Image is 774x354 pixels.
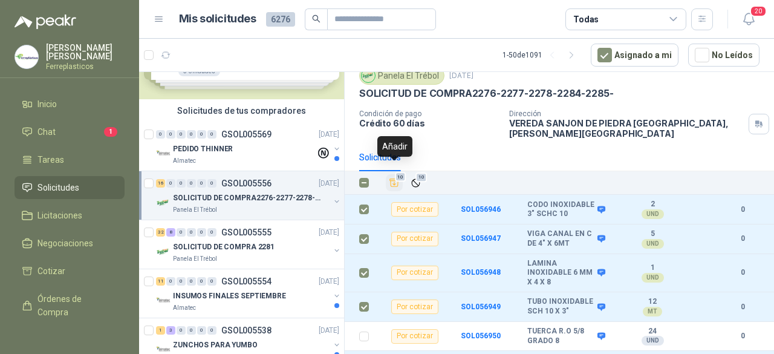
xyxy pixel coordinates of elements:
p: GSOL005538 [221,326,272,335]
button: Asignado a mi [591,44,678,67]
div: 11 [156,277,165,286]
h1: Mis solicitudes [179,10,256,28]
span: Tareas [37,153,64,166]
a: Inicio [15,93,125,116]
div: 0 [207,277,216,286]
button: 20 [738,8,759,30]
button: Añadir [386,174,403,191]
a: Negociaciones [15,232,125,255]
p: [DATE] [319,178,339,189]
a: SOL056949 [461,303,501,311]
b: SOL056946 [461,205,501,214]
div: 0 [166,130,175,139]
div: 0 [187,277,196,286]
b: 0 [726,233,759,244]
a: SOL056950 [461,332,501,340]
a: Órdenes de Compra [15,287,125,324]
a: 32 8 0 0 0 0 GSOL005555[DATE] Company LogoSOLICITUD DE COMPRA 2281Panela El Trébol [156,225,342,264]
div: 0 [197,326,206,335]
div: UND [642,209,664,219]
div: 0 [177,326,186,335]
div: 16 [156,179,165,188]
p: ZUNCHOS PARA YUMBO [173,339,258,351]
p: SOLICITUD DE COMPRA 2281 [173,241,275,253]
div: Por cotizar [391,202,438,217]
div: 32 [156,228,165,237]
b: LAMINA INOXIDABLE 6 MM X 4 X 8 [527,259,594,287]
p: GSOL005556 [221,179,272,188]
a: SOL056947 [461,234,501,243]
div: UND [642,239,664,249]
p: [DATE] [319,129,339,140]
div: 0 [207,130,216,139]
p: Crédito 60 días [359,118,499,128]
p: Ferreplasticos [46,63,125,70]
b: 2 [611,200,694,209]
div: 0 [177,179,186,188]
div: 0 [156,130,165,139]
b: 24 [611,327,694,336]
div: 0 [166,277,175,286]
div: 0 [187,179,196,188]
div: 0 [177,277,186,286]
b: TUERCA R.O 5/8 GRADO 8 [527,327,594,346]
p: VEREDA SANJON DE PIEDRA [GEOGRAPHIC_DATA] , [PERSON_NAME][GEOGRAPHIC_DATA] [509,118,744,139]
span: Órdenes de Compra [37,292,113,319]
p: Panela El Trébol [173,205,217,215]
div: Añadir [377,136,412,157]
p: GSOL005555 [221,228,272,237]
span: Negociaciones [37,237,93,250]
div: 0 [197,228,206,237]
a: Tareas [15,148,125,171]
div: 0 [177,130,186,139]
button: No Leídos [688,44,759,67]
a: 0 0 0 0 0 0 GSOL005569[DATE] Company LogoPEDIDO THINNERAlmatec [156,127,342,166]
b: 12 [611,297,694,307]
div: 0 [166,179,175,188]
div: Por cotizar [391,300,438,314]
p: [DATE] [319,325,339,336]
p: Condición de pago [359,110,499,118]
span: search [312,15,320,23]
b: TUBO INOXIDABLE SCH 10 X 3" [527,297,594,316]
div: Todas [573,13,599,26]
div: 3 [166,326,175,335]
b: 1 [611,263,694,273]
div: 1 - 50 de 1091 [502,45,581,65]
p: Dirección [509,110,744,118]
span: Chat [37,125,56,139]
div: 0 [207,228,216,237]
img: Company Logo [156,195,171,210]
div: Solicitudes de tus compradores [139,99,344,122]
span: 6276 [266,12,295,27]
span: 1 [104,127,117,137]
span: Inicio [37,97,57,111]
b: 0 [726,301,759,313]
p: Panela El Trébol [173,254,217,264]
a: Solicitudes [15,176,125,199]
div: 0 [197,130,206,139]
div: 1 [156,326,165,335]
a: Chat1 [15,120,125,143]
p: [PERSON_NAME] [PERSON_NAME] [46,44,125,61]
div: 0 [207,179,216,188]
img: Company Logo [156,146,171,161]
img: Company Logo [362,69,375,82]
div: 0 [187,228,196,237]
b: 0 [726,204,759,215]
div: MT [643,307,662,316]
div: 8 [166,228,175,237]
a: Licitaciones [15,204,125,227]
div: Por cotizar [391,232,438,246]
div: Solicitudes [359,151,401,164]
a: Cotizar [15,260,125,283]
div: 0 [187,326,196,335]
p: Almatec [173,303,196,313]
a: 16 0 0 0 0 0 GSOL005556[DATE] Company LogoSOLICITUD DE COMPRA2276-2277-2278-2284-2285-Panela El T... [156,176,342,215]
b: SOL056948 [461,268,501,277]
p: SOLICITUD DE COMPRA2276-2277-2278-2284-2285- [359,87,614,100]
div: Panela El Trébol [359,67,444,85]
b: VIGA CANAL EN C DE 4" X 6MT [527,229,594,248]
